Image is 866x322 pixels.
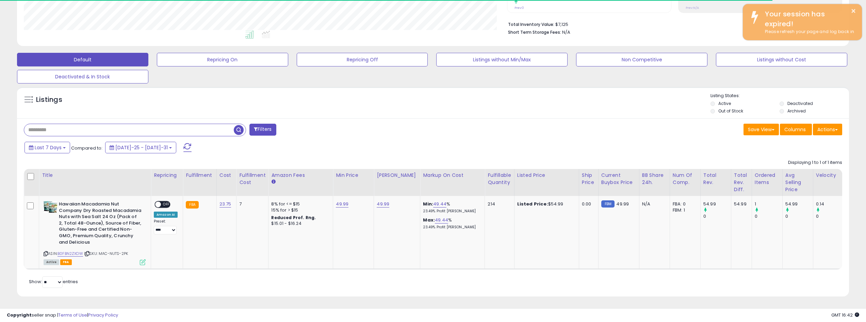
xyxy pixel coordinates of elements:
div: Fulfillable Quantity [488,172,511,186]
li: $7,125 [508,20,837,28]
b: Max: [423,217,435,223]
small: FBA [186,201,198,209]
div: 0.14 [816,201,844,207]
div: Repricing [154,172,180,179]
div: $15.01 - $16.24 [271,221,328,227]
p: Listing States: [710,93,849,99]
a: 49.44 [435,217,448,224]
div: 0 [703,213,731,219]
button: [DATE]-25 - [DATE]-31 [105,142,176,153]
div: Ship Price [582,172,595,186]
button: Save View [744,124,779,135]
button: Actions [813,124,842,135]
a: 49.99 [377,201,389,208]
button: Deactivated & In Stock [17,70,148,83]
button: Listings without Min/Max [436,53,568,66]
span: | SKU: MAC-NUTS-2PK [84,251,128,256]
div: Amazon AI [154,212,178,218]
div: 7 [239,201,263,207]
div: Current Buybox Price [601,172,636,186]
a: Terms of Use [58,312,87,318]
button: Filters [249,124,276,136]
div: ASIN: [44,201,146,264]
div: % [423,217,479,230]
b: Min: [423,201,433,207]
div: Title [42,172,148,179]
div: Displaying 1 to 1 of 1 items [788,159,842,166]
span: Show: entries [29,278,78,285]
a: 49.44 [433,201,446,208]
p: 23.49% Profit [PERSON_NAME] [423,209,479,214]
th: The percentage added to the cost of goods (COGS) that forms the calculator for Min & Max prices. [420,169,485,196]
div: Fulfillment Cost [239,172,265,186]
span: OFF [161,202,172,208]
div: BB Share 24h. [642,172,667,186]
div: Please refresh your page and log back in [760,29,857,35]
div: Velocity [816,172,841,179]
b: Listed Price: [517,201,548,207]
span: Last 7 Days [35,144,62,151]
div: 8% for <= $15 [271,201,328,207]
span: Columns [784,126,806,133]
b: Short Term Storage Fees: [508,29,561,35]
div: 0.00 [582,201,593,207]
div: N/A [642,201,665,207]
div: Num of Comp. [673,172,698,186]
small: Prev: N/A [686,6,699,10]
div: Min Price [336,172,371,179]
div: Ordered Items [755,172,780,186]
label: Out of Stock [718,108,743,114]
span: N/A [562,29,570,35]
div: FBM: 1 [673,207,695,213]
div: seller snap | | [7,312,118,319]
small: FBM [601,200,615,208]
span: FBA [60,259,72,265]
div: 214 [488,201,509,207]
small: Prev: 0 [514,6,524,10]
div: FBA: 0 [673,201,695,207]
div: Markup on Cost [423,172,482,179]
h5: Listings [36,95,62,105]
button: Listings without Cost [716,53,847,66]
div: Your session has expired! [760,9,857,29]
span: All listings currently available for purchase on Amazon [44,259,59,265]
button: Repricing On [157,53,288,66]
div: Fulfillment [186,172,213,179]
div: 54.99 [703,201,731,207]
div: 0 [785,213,813,219]
a: B0FBN2ZXDW [58,251,83,257]
div: Preset: [154,219,178,234]
strong: Copyright [7,312,32,318]
button: Repricing Off [297,53,428,66]
div: 0 [816,213,844,219]
button: Columns [780,124,812,135]
div: $54.99 [517,201,574,207]
img: 51GOQ4f-EcL._SL40_.jpg [44,201,57,213]
b: Hawaiian Macadamia Nut Company Dry Roasted Macadamia Nuts with Sea Salt 24 Oz (Pack of 2, Total 4... [59,201,142,247]
span: Compared to: [71,145,102,151]
div: Listed Price [517,172,576,179]
div: % [423,201,479,214]
span: 2025-08-11 16:42 GMT [831,312,859,318]
div: Amazon Fees [271,172,330,179]
div: Avg Selling Price [785,172,810,193]
span: 49.99 [616,201,629,207]
div: 1 [755,201,782,207]
button: × [851,7,856,15]
label: Active [718,101,731,106]
button: Non Competitive [576,53,707,66]
div: 54.99 [734,201,747,207]
p: 23.49% Profit [PERSON_NAME] [423,225,479,230]
button: Last 7 Days [24,142,70,153]
span: [DATE]-25 - [DATE]-31 [115,144,168,151]
a: 23.75 [219,201,231,208]
label: Archived [787,108,806,114]
div: 54.99 [785,201,813,207]
b: Reduced Prof. Rng. [271,215,316,220]
div: 15% for > $15 [271,207,328,213]
button: Default [17,53,148,66]
div: 0 [755,213,782,219]
b: Total Inventory Value: [508,21,554,27]
div: Cost [219,172,234,179]
a: Privacy Policy [88,312,118,318]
